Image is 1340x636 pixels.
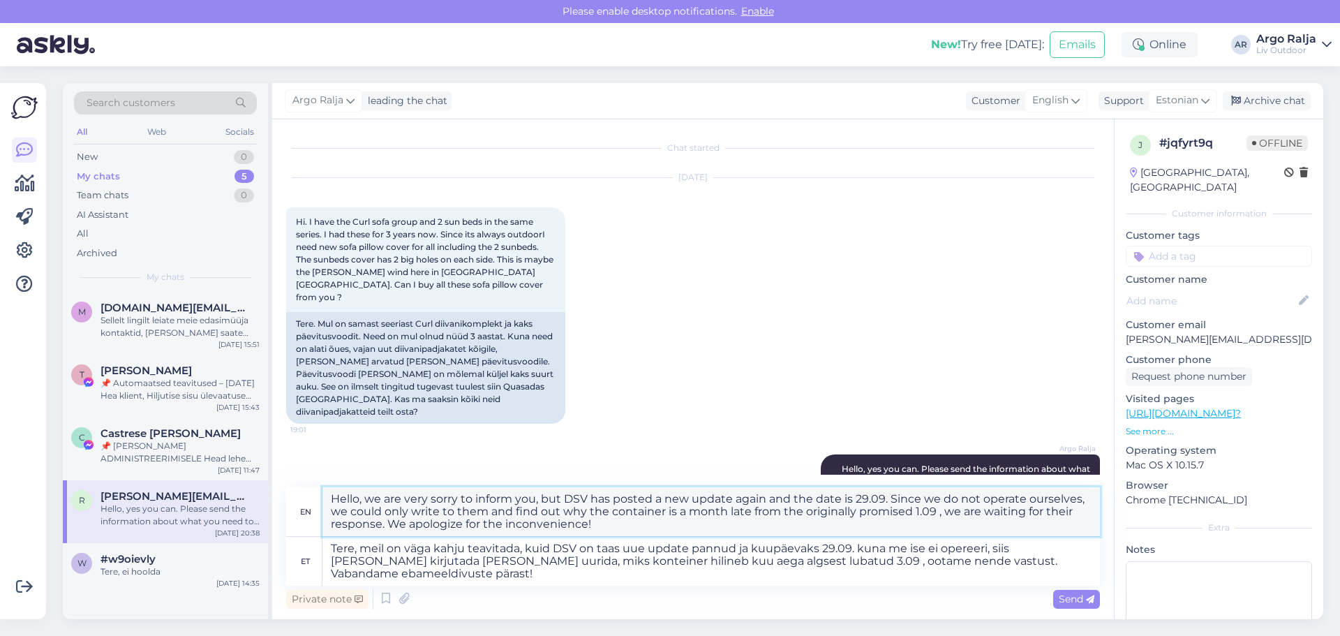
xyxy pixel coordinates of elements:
div: [DATE] 11:47 [218,465,260,475]
div: Sellelt lingilt leiate meie edasimüüja kontaktid, [PERSON_NAME] saate täpsemalt küsida kohaletoim... [100,314,260,339]
div: [DATE] [286,171,1100,184]
div: et [301,549,310,573]
div: 5 [234,170,254,184]
p: Customer email [1126,318,1312,332]
div: 📌 Automaatsed teavitused – [DATE] Hea klient, Hiljutise sisu ülevaatuse käigus märkasime teie leh... [100,377,260,402]
div: # jqfyrt9q [1159,135,1246,151]
span: My chats [147,271,184,283]
span: r [79,495,85,505]
span: w [77,558,87,568]
span: T [80,369,84,380]
p: Browser [1126,478,1312,493]
span: Search customers [87,96,175,110]
a: [URL][DOMAIN_NAME]? [1126,407,1241,420]
div: Support [1099,94,1144,108]
div: [DATE] 14:35 [216,578,260,589]
p: Customer phone [1126,353,1312,367]
div: Tere. Mul on samast seeriast Curl diivanikomplekt ja kaks päevitusvoodit. Need on mul olnud nüüd ... [286,312,565,424]
div: Chat started [286,142,1100,154]
p: See more ... [1126,425,1312,438]
p: Customer name [1126,272,1312,287]
p: Customer tags [1126,228,1312,243]
span: Hi. I have the Curl sofa group and 2 sun beds in the same series. I had these for 3 years now. Si... [296,216,556,302]
div: Private note [286,590,368,609]
span: C [79,432,85,443]
div: Web [144,123,169,141]
span: Castrese Ippolito [100,427,241,440]
div: Team chats [77,188,128,202]
span: Hello, yes you can. Please send the information about what you need to [842,464,1092,487]
p: Operating system [1126,443,1312,458]
textarea: Tere, meil on väga kahju teavitada, kuid DSV on taas uue update pannud ja kuupäevaks 29.09. kuna ... [322,537,1100,586]
p: Mac OS X 10.15.7 [1126,458,1312,473]
div: Argo Ralja [1256,34,1316,45]
span: m [78,306,86,317]
b: New! [931,38,961,51]
span: Tống Nguyệt [100,364,192,377]
div: [DATE] 15:51 [218,339,260,350]
div: Socials [223,123,257,141]
div: Extra [1126,522,1312,534]
span: English [1032,93,1069,108]
div: AI Assistant [77,208,128,222]
div: New [77,150,98,164]
div: 📌 [PERSON_NAME] ADMINISTREERIMISELE Head lehe administraatorid Regulaarse ülevaatuse ja hindamise... [100,440,260,465]
div: [DATE] 15:43 [216,402,260,413]
button: Emails [1050,31,1105,58]
input: Add name [1126,293,1296,309]
p: Notes [1126,542,1312,557]
a: Argo RaljaLiv Outdoor [1256,34,1332,56]
div: Try free [DATE]: [931,36,1044,53]
span: #w9oievly [100,553,156,565]
div: [GEOGRAPHIC_DATA], [GEOGRAPHIC_DATA] [1130,165,1284,195]
div: My chats [77,170,120,184]
span: Offline [1246,135,1308,151]
p: [PERSON_NAME][EMAIL_ADDRESS][DOMAIN_NAME] [1126,332,1312,347]
span: Enable [737,5,778,17]
div: Hello, yes you can. Please send the information about what you need to [EMAIL_ADDRESS][DOMAIN_NAME] [100,503,260,528]
div: AR [1231,35,1251,54]
p: Chrome [TECHNICAL_ID] [1126,493,1312,508]
div: Customer [966,94,1020,108]
div: Online [1122,32,1198,57]
span: 19:01 [290,424,343,435]
span: j [1138,140,1142,150]
div: Customer information [1126,207,1312,220]
textarea: Hello, we are very sorry to inform you, but DSV has posted a new update again and the date is 29.... [322,487,1100,536]
span: Send [1059,593,1094,605]
div: leading the chat [362,94,447,108]
p: Visited pages [1126,392,1312,406]
img: Askly Logo [11,94,38,121]
div: Archived [77,246,117,260]
div: Archive chat [1223,91,1311,110]
span: Argo Ralja [292,93,343,108]
span: Estonian [1156,93,1198,108]
div: All [74,123,90,141]
span: robert@procom.no [100,490,246,503]
div: 0 [234,150,254,164]
div: 0 [234,188,254,202]
span: mindaugas.ac@gmail.com [100,302,246,314]
span: Argo Ralja [1043,443,1096,454]
div: Tere, ei hoolda [100,565,260,578]
div: Request phone number [1126,367,1252,386]
div: [DATE] 20:38 [215,528,260,538]
div: en [300,500,311,524]
div: All [77,227,89,241]
div: Liv Outdoor [1256,45,1316,56]
input: Add a tag [1126,246,1312,267]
